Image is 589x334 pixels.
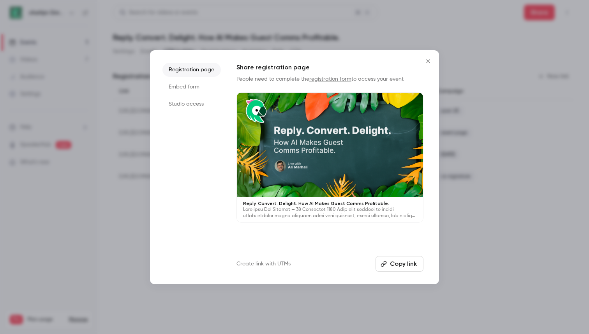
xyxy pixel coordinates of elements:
button: Copy link [376,256,423,272]
li: Embed form [162,80,221,94]
h1: Share registration page [236,63,423,72]
p: Reply. Convert. Delight. How AI Makes Guest Comms Profitable. [243,200,417,207]
a: Reply. Convert. Delight. How AI Makes Guest Comms Profitable.Lore ipsu Dol Sitamet — 38 Consectet... [236,92,423,223]
a: Create link with UTMs [236,260,291,268]
p: Lore ipsu Dol Sitamet — 38 Consectet 1180 Adip elit seddoei te incidi utlab: etdolor magna aliqua... [243,207,417,219]
a: registration form [309,76,351,82]
p: People need to complete the to access your event [236,75,423,83]
li: Registration page [162,63,221,77]
button: Close [420,53,436,69]
li: Studio access [162,97,221,111]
